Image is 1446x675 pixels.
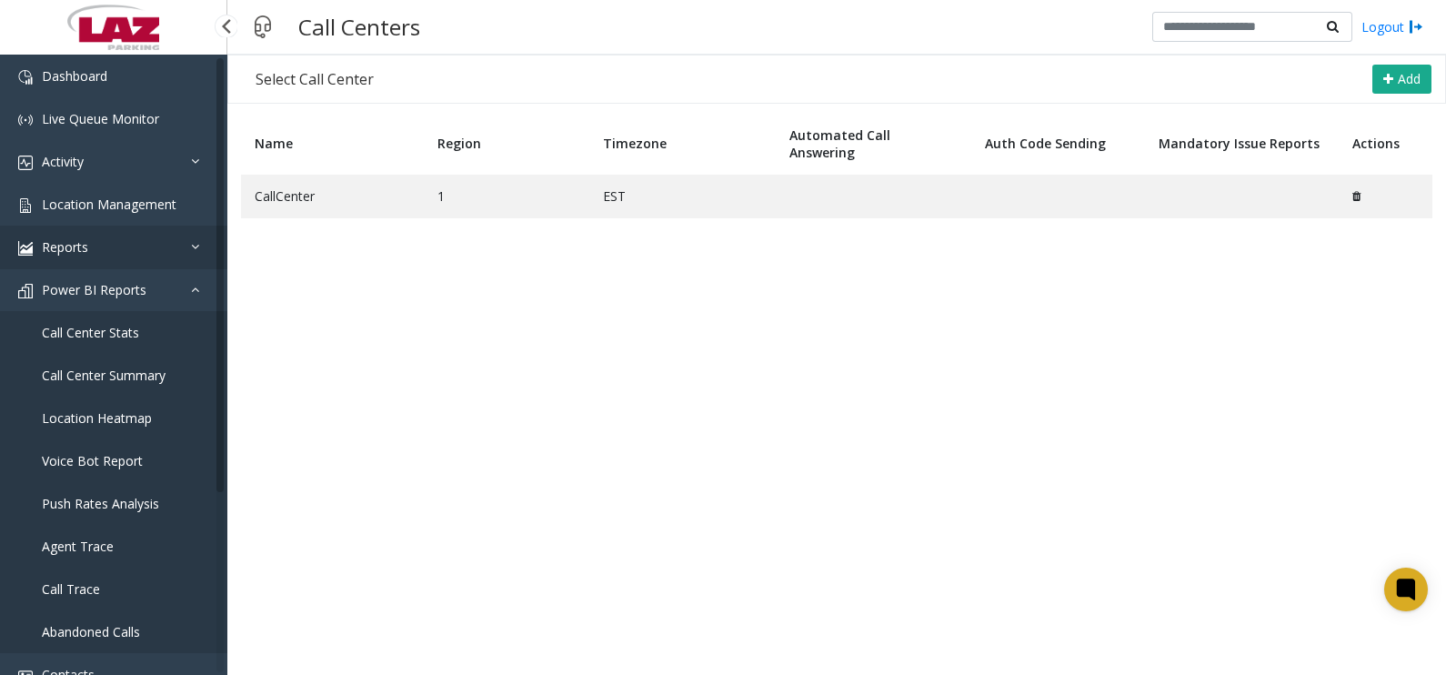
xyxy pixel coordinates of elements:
[42,452,143,469] span: Voice Bot Report
[18,113,33,127] img: 'icon'
[42,324,139,341] span: Call Center Stats
[42,367,166,384] span: Call Center Summary
[42,238,88,256] span: Reports
[42,580,100,598] span: Call Trace
[1372,65,1431,94] button: Add
[1361,17,1423,36] a: Logout
[42,67,107,85] span: Dashboard
[18,241,33,256] img: 'icon'
[18,198,33,213] img: 'icon'
[246,5,280,49] img: pageIcon
[424,113,590,175] th: Region
[424,175,590,218] td: 1
[1398,70,1421,87] span: Add
[289,5,429,49] h3: Call Centers
[589,113,776,175] th: Timezone
[42,495,159,512] span: Push Rates Analysis
[42,153,84,170] span: Activity
[18,284,33,298] img: 'icon'
[42,281,146,298] span: Power BI Reports
[228,58,401,100] div: Select Call Center
[42,623,140,640] span: Abandoned Calls
[776,113,972,175] th: Automated Call Answering
[18,156,33,170] img: 'icon'
[18,70,33,85] img: 'icon'
[1409,17,1423,36] img: logout
[241,113,424,175] th: Name
[1339,113,1432,175] th: Actions
[241,175,424,218] td: CallCenter
[42,196,176,213] span: Location Management
[589,175,776,218] td: EST
[971,113,1145,175] th: Auth Code Sending
[1145,113,1340,175] th: Mandatory Issue Reports
[42,110,159,127] span: Live Queue Monitor
[42,538,114,555] span: Agent Trace
[42,409,152,427] span: Location Heatmap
